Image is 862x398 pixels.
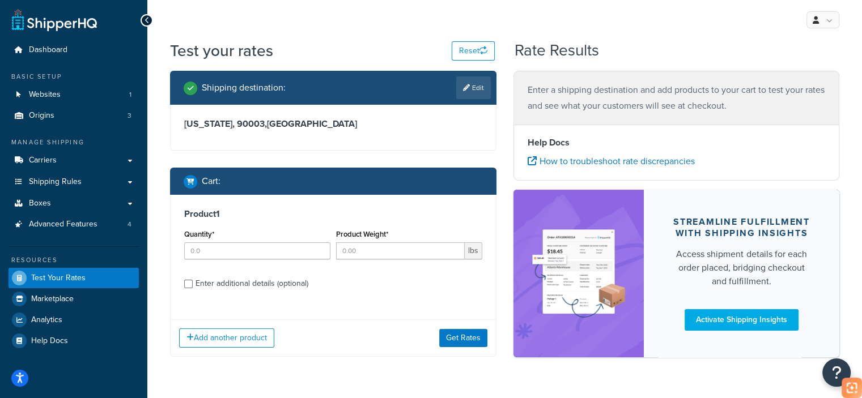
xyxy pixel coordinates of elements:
[9,172,139,192] a: Shipping Rules
[439,329,487,347] button: Get Rates
[515,42,599,59] h2: Rate Results
[528,82,826,114] p: Enter a shipping destination and add products to your cart to test your rates and see what your c...
[9,214,139,235] a: Advanced Features4
[184,208,482,220] h3: Product 1
[671,216,812,239] div: Streamline Fulfillment with Shipping Insights
[9,72,139,82] div: Basic Setup
[9,255,139,265] div: Resources
[685,309,799,331] a: Activate Shipping Insights
[29,111,54,121] span: Origins
[29,45,67,55] span: Dashboard
[9,193,139,214] a: Boxes
[9,268,139,288] a: Test Your Rates
[31,273,86,283] span: Test Your Rates
[184,230,214,238] label: Quantity*
[31,336,68,346] span: Help Docs
[336,242,465,259] input: 0.00
[184,118,482,130] h3: [US_STATE], 90003 , [GEOGRAPHIC_DATA]
[456,76,491,99] a: Edit
[9,214,139,235] li: Advanced Features
[528,136,826,149] h4: Help Docs
[9,289,139,309] a: Marketplace
[29,220,97,229] span: Advanced Features
[29,199,51,208] span: Boxes
[9,331,139,351] a: Help Docs
[29,90,61,100] span: Websites
[128,220,131,229] span: 4
[671,247,812,288] div: Access shipment details for each order placed, bridging checkout and fulfillment.
[9,105,139,126] li: Origins
[170,40,273,62] h1: Test your rates
[184,242,330,259] input: 0.0
[179,328,274,348] button: Add another product
[31,315,62,325] span: Analytics
[9,138,139,147] div: Manage Shipping
[29,177,82,187] span: Shipping Rules
[9,105,139,126] a: Origins3
[822,358,851,387] button: Open Resource Center
[31,294,74,304] span: Marketplace
[202,176,220,186] h2: Cart :
[29,156,57,165] span: Carriers
[528,155,695,168] a: How to troubleshoot rate discrepancies
[184,280,193,288] input: Enter additional details (optional)
[9,84,139,105] li: Websites
[9,150,139,171] a: Carriers
[196,276,308,292] div: Enter additional details (optional)
[202,83,286,93] h2: Shipping destination :
[128,111,131,121] span: 3
[452,41,495,61] button: Reset
[530,207,627,340] img: feature-image-si-e24932ea9b9fcd0ff835db86be1ff8d589347e8876e1638d903ea230a36726be.png
[9,40,139,61] a: Dashboard
[9,310,139,330] a: Analytics
[129,90,131,100] span: 1
[336,230,388,238] label: Product Weight*
[9,84,139,105] a: Websites1
[465,242,482,259] span: lbs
